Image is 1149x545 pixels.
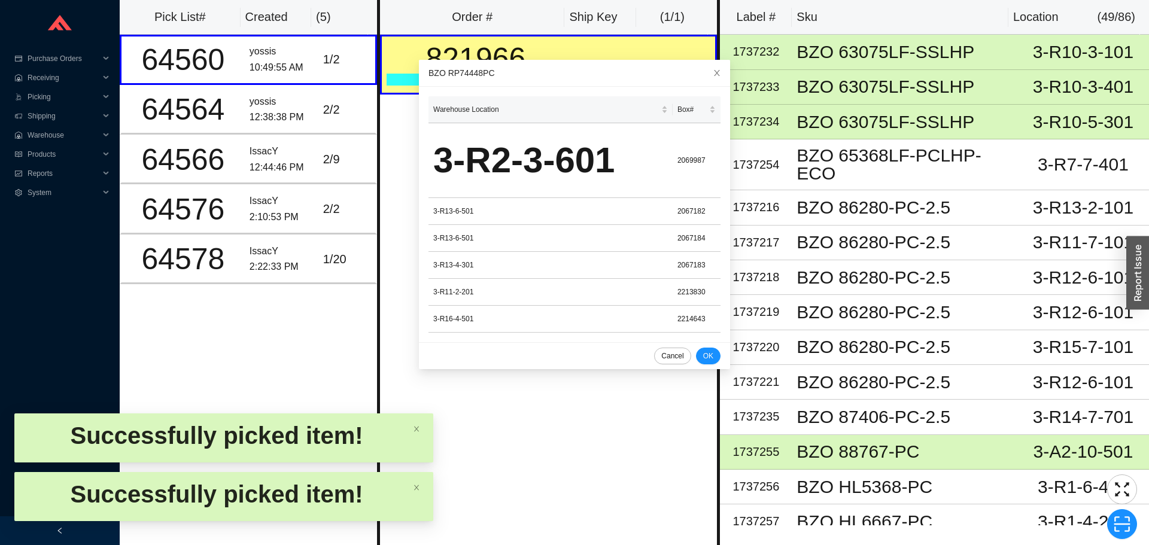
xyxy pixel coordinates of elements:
[323,150,370,169] div: 2 / 9
[24,421,409,450] div: Successfully picked item!
[433,232,668,244] div: 3-R13-6-501
[1022,513,1144,531] div: 3-R1-4-202
[413,425,420,433] span: close
[28,164,99,183] span: Reports
[433,286,668,298] div: 3-R11-2-201
[126,45,240,75] div: 64560
[1022,408,1144,426] div: 3-R14-7-701
[797,303,1013,321] div: BZO 86280-PC-2.5
[1022,478,1144,496] div: 3-R1-6-402
[673,252,721,279] td: 2067183
[1107,474,1137,504] button: fullscreen
[797,199,1013,217] div: BZO 86280-PC-2.5
[673,123,721,198] td: 2069987
[1108,480,1136,498] span: fullscreen
[797,338,1013,356] div: BZO 86280-PC-2.5
[797,78,1013,96] div: BZO 63075LF-SSLHP
[14,55,23,62] span: credit-card
[250,160,314,176] div: 12:44:46 PM
[725,407,787,427] div: 1737235
[1022,156,1144,173] div: 3-R7-7-401
[725,477,787,497] div: 1737256
[797,373,1013,391] div: BZO 86280-PC-2.5
[725,511,787,531] div: 1737257
[126,145,240,175] div: 64566
[574,55,639,75] div: 529328
[28,183,99,202] span: System
[24,479,409,509] div: Successfully picked item!
[1098,7,1135,27] div: ( 49 / 86 )
[433,103,659,115] span: Warehouse Location
[28,49,99,68] span: Purchase Orders
[14,189,23,196] span: setting
[126,95,240,124] div: 64564
[725,442,787,462] div: 1737255
[323,100,370,120] div: 2 / 2
[1107,509,1137,539] button: scan
[725,155,787,175] div: 1737254
[797,269,1013,287] div: BZO 86280-PC-2.5
[250,243,314,260] div: IssacY
[797,113,1013,131] div: BZO 63075LF-SSLHP
[654,348,691,364] button: Cancel
[673,225,721,252] td: 2067184
[673,306,721,333] td: 2214643
[250,209,314,226] div: 2:10:53 PM
[673,96,721,123] th: Box# sortable
[725,302,787,322] div: 1737219
[126,194,240,224] div: 64576
[250,60,314,76] div: 10:49:55 AM
[28,87,99,106] span: Picking
[725,337,787,357] div: 1737220
[1022,233,1144,251] div: 3-R11-7-101
[428,66,721,80] div: BZO RP74448PC
[797,233,1013,251] div: BZO 86280-PC-2.5
[433,259,668,271] div: 3-R13-4-301
[1022,443,1144,461] div: 3-A2-10-501
[28,68,99,87] span: Receiving
[1022,373,1144,391] div: 3-R12-6-101
[696,348,721,364] button: OK
[433,313,668,325] div: 3-R16-4-501
[413,484,420,491] span: close
[1022,199,1144,217] div: 3-R13-2-101
[797,443,1013,461] div: BZO 88767-PC
[387,74,565,86] div: Our Truck
[1022,303,1144,321] div: 3-R12-6-101
[323,249,370,269] div: 1 / 20
[1013,7,1059,27] div: Location
[250,44,314,60] div: yossis
[725,233,787,252] div: 1737217
[250,193,314,209] div: IssacY
[126,244,240,274] div: 64578
[797,408,1013,426] div: BZO 87406-PC-2.5
[1022,338,1144,356] div: 3-R15-7-101
[725,77,787,97] div: 1737233
[673,198,721,225] td: 2067182
[797,478,1013,496] div: BZO HL5368-PC
[387,44,565,74] div: 821966
[323,199,370,219] div: 2 / 2
[250,259,314,275] div: 2:22:33 PM
[250,109,314,126] div: 12:38:38 PM
[1022,113,1144,131] div: 3-R10-5-301
[725,42,787,62] div: 1737232
[433,205,668,217] div: 3-R13-6-501
[641,7,703,27] div: ( 1 / 1 )
[725,267,787,287] div: 1737218
[28,145,99,164] span: Products
[703,350,713,362] span: OK
[1022,78,1144,96] div: 3-R10-3-401
[1022,269,1144,287] div: 3-R12-6-101
[28,126,99,145] span: Warehouse
[1108,515,1136,533] span: scan
[250,144,314,160] div: IssacY
[323,50,370,69] div: 1 / 2
[673,279,721,306] td: 2213830
[677,103,707,115] span: Box#
[28,106,99,126] span: Shipping
[250,94,314,110] div: yossis
[14,170,23,177] span: fund
[704,60,730,86] button: Close
[797,43,1013,61] div: BZO 63075LF-SSLHP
